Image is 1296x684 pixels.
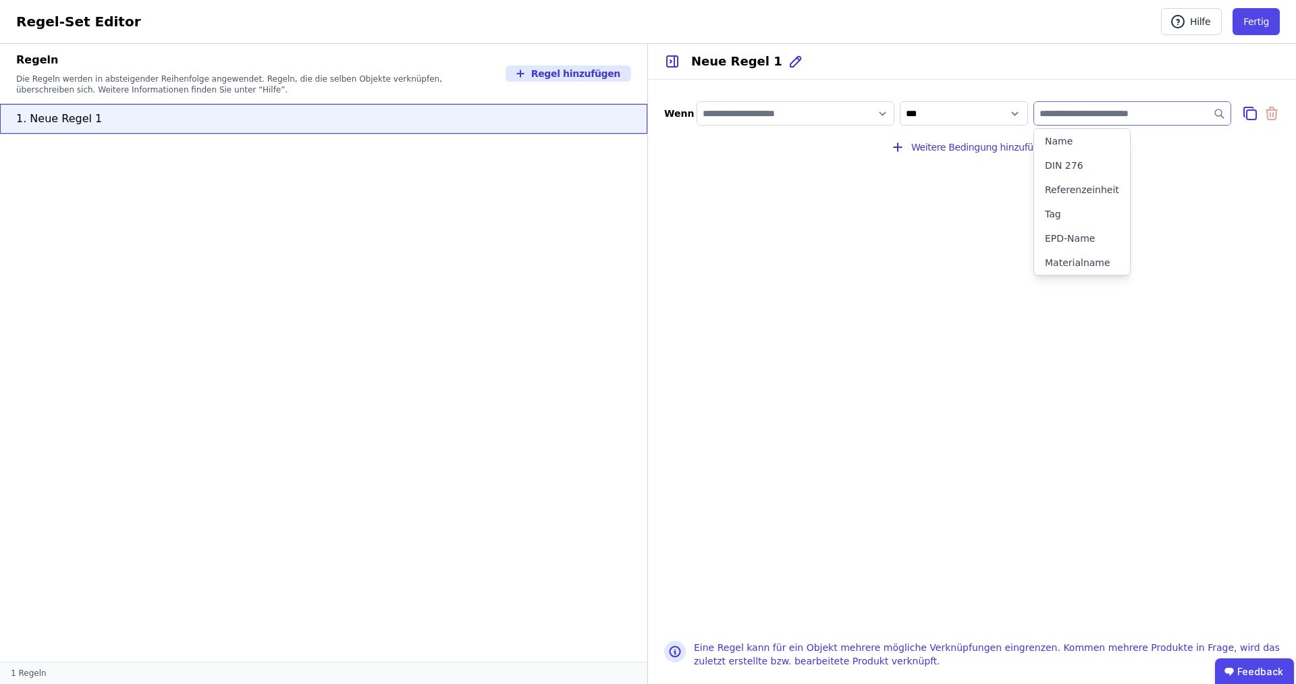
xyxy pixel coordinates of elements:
[16,12,141,31] div: Regel-Set Editor
[1045,159,1083,172] div: DIN 276
[1233,8,1280,35] button: Fertig
[16,74,489,95] div: Die Regeln werden in absteigender Reihenfolge angewendet. Regeln, die die selben Objekte verknüpf...
[694,641,1280,668] div: Eine Regel kann für ein Objekt mehrere mögliche Verknüpfungen eingrenzen. Kommen mehrere Produkte...
[1045,256,1110,269] div: Materialname
[1034,129,1130,275] ul: value
[1045,207,1061,221] div: Tag
[1045,183,1119,196] div: Referenzeinheit
[697,101,894,126] button: filter_by
[16,52,489,68] div: Regeln
[1045,232,1095,245] div: EPD-Name
[1045,134,1073,148] div: Name
[1033,101,1231,126] button: value
[1161,8,1222,35] button: Hilfe
[664,107,691,120] span: Wenn
[691,52,782,71] div: Neue Regel 1
[883,134,1061,161] button: Weitere Bedingung hinzufügen
[506,65,631,82] button: Regel hinzufügen
[16,111,102,127] span: 1. Neue Regel 1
